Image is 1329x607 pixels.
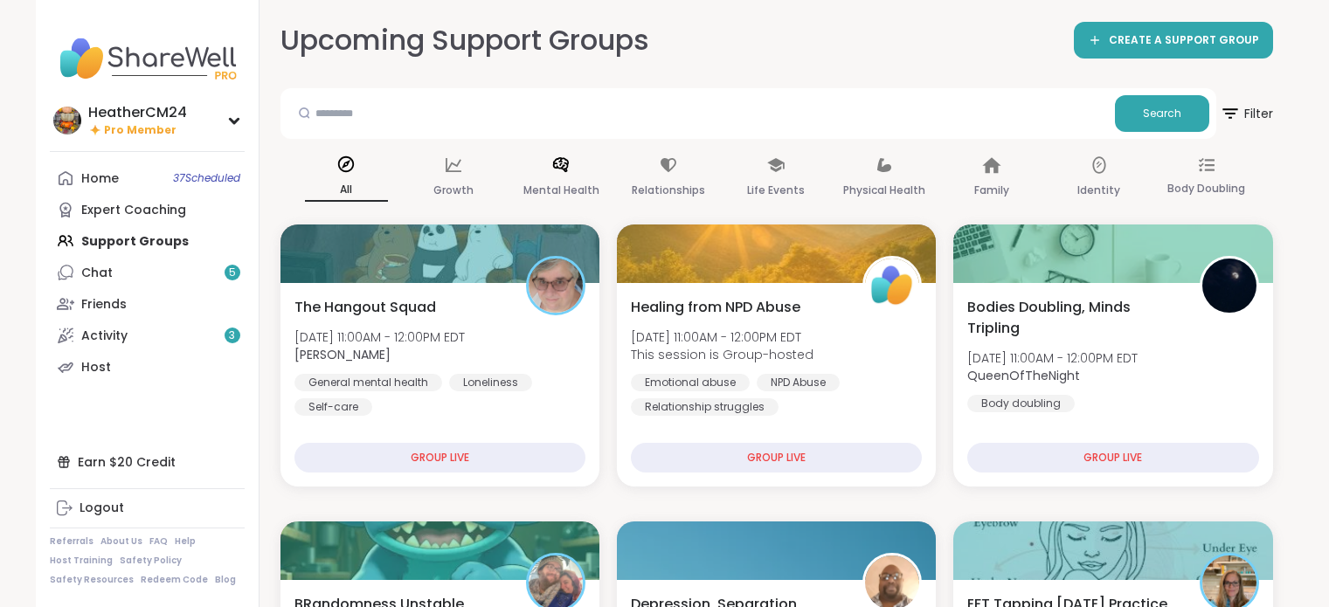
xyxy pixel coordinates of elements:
span: [DATE] 11:00AM - 12:00PM EDT [294,328,465,346]
button: Filter [1220,88,1273,139]
span: 3 [229,328,235,343]
div: Body doubling [967,395,1075,412]
div: GROUP LIVE [967,443,1258,472]
div: Home [81,170,119,188]
span: 37 Scheduled [173,171,240,185]
img: Susan [529,259,583,313]
a: Help [175,535,196,548]
div: Self-care [294,398,372,416]
div: Chat [81,265,113,282]
p: Growth [433,180,474,201]
div: Earn $20 Credit [50,446,245,478]
div: Host [81,359,111,376]
a: Host Training [50,555,113,567]
img: ShareWell [865,259,919,313]
div: General mental health [294,374,442,391]
div: Relationship struggles [631,398,779,416]
span: Filter [1220,93,1273,135]
p: Life Events [747,180,805,201]
a: Host [50,351,245,383]
a: Referrals [50,535,93,548]
a: Home37Scheduled [50,162,245,194]
p: All [305,179,388,202]
div: GROUP LIVE [631,443,922,472]
div: NPD Abuse [757,374,840,391]
a: Blog [215,574,236,586]
p: Identity [1077,180,1120,201]
span: CREATE A SUPPORT GROUP [1109,33,1259,48]
div: Expert Coaching [81,202,186,219]
span: Pro Member [104,123,177,138]
b: [PERSON_NAME] [294,346,391,363]
a: Chat5 [50,257,245,288]
span: [DATE] 11:00AM - 12:00PM EDT [631,328,813,346]
button: Search [1115,95,1209,132]
b: QueenOfTheNight [967,367,1080,384]
span: Healing from NPD Abuse [631,297,800,318]
a: Expert Coaching [50,194,245,225]
p: Family [974,180,1009,201]
a: FAQ [149,535,168,548]
div: HeatherCM24 [88,103,187,122]
span: The Hangout Squad [294,297,436,318]
div: GROUP LIVE [294,443,585,472]
p: Physical Health [843,180,925,201]
a: Safety Resources [50,574,134,586]
div: Friends [81,296,127,314]
a: Redeem Code [141,574,208,586]
span: Bodies Doubling, Minds Tripling [967,297,1180,339]
a: Activity3 [50,320,245,351]
div: Activity [81,328,128,345]
div: Logout [80,500,124,517]
img: ShareWell Nav Logo [50,28,245,89]
img: QueenOfTheNight [1202,259,1256,313]
span: 5 [229,266,236,280]
a: Friends [50,288,245,320]
a: Safety Policy [120,555,182,567]
span: Search [1143,106,1181,121]
a: Logout [50,493,245,524]
p: Body Doubling [1167,178,1245,199]
a: About Us [100,535,142,548]
h2: Upcoming Support Groups [280,21,649,60]
span: This session is Group-hosted [631,346,813,363]
span: [DATE] 11:00AM - 12:00PM EDT [967,349,1138,367]
div: Loneliness [449,374,532,391]
a: CREATE A SUPPORT GROUP [1074,22,1273,59]
p: Mental Health [523,180,599,201]
p: Relationships [632,180,705,201]
div: Emotional abuse [631,374,750,391]
img: HeatherCM24 [53,107,81,135]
